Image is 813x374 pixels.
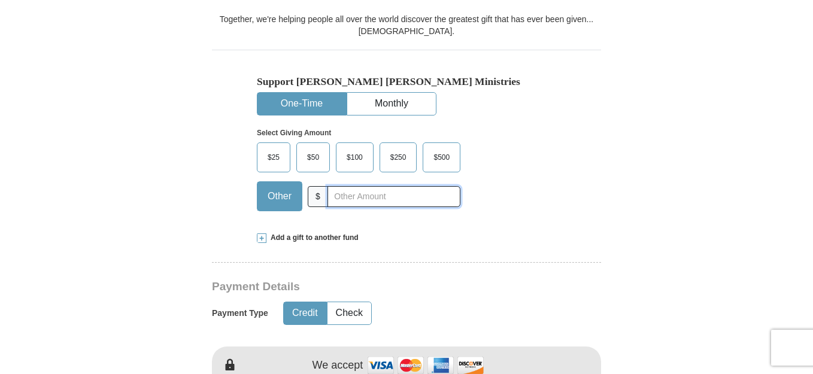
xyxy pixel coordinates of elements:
[257,93,346,115] button: One-Time
[262,148,286,166] span: $25
[262,187,298,205] span: Other
[308,186,328,207] span: $
[313,359,363,372] h4: We accept
[212,280,517,294] h3: Payment Details
[384,148,412,166] span: $250
[257,129,331,137] strong: Select Giving Amount
[301,148,325,166] span: $50
[284,302,326,324] button: Credit
[341,148,369,166] span: $100
[266,233,359,243] span: Add a gift to another fund
[257,75,556,88] h5: Support [PERSON_NAME] [PERSON_NAME] Ministries
[212,13,601,37] div: Together, we're helping people all over the world discover the greatest gift that has ever been g...
[212,308,268,318] h5: Payment Type
[347,93,436,115] button: Monthly
[327,302,371,324] button: Check
[327,186,460,207] input: Other Amount
[427,148,456,166] span: $500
